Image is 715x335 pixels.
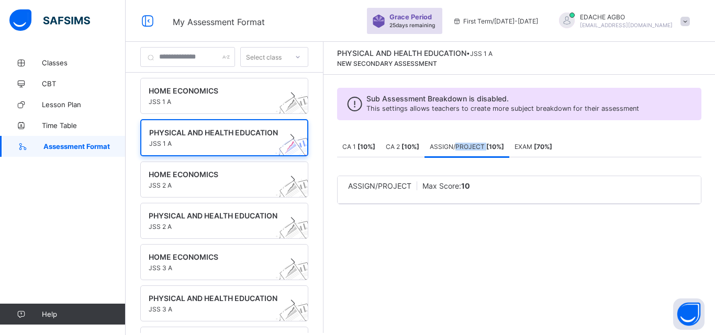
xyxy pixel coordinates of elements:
span: Help [42,310,125,318]
span: CA 2 [386,143,419,151]
span: PHYSICAL AND HEALTH EDUCATION [149,211,280,220]
div: EDACHEAGBO [549,13,695,30]
span: JSS 1 A [470,50,493,57]
span: Time Table [42,121,126,130]
span: JSS 3 A [149,305,280,313]
span: JSS 2 A [149,181,280,189]
img: sticker-purple.71386a28dfed39d6af7621340158ba97.svg [372,15,385,28]
b: [ 10 %] [401,143,419,151]
span: session/term information [453,17,538,25]
b: [ 10 %] [486,143,504,151]
b: 10 [461,181,470,190]
img: safsims [9,9,90,31]
span: CBT [42,79,126,88]
span: HOME ECONOMICS [149,86,280,95]
div: • [337,49,493,57]
span: 25 days remaining [389,22,435,28]
span: CA 1 [342,143,375,151]
span: JSS 2 A [149,223,280,230]
span: JSS 3 A [149,264,280,272]
button: Open asap [673,298,705,330]
span: EXAM [515,143,552,151]
b: [ 70 %] [534,143,552,151]
span: Grace Period [389,13,432,21]
span: [EMAIL_ADDRESS][DOMAIN_NAME] [580,22,673,28]
span: HOME ECONOMICS [149,170,280,179]
span: Classes [42,59,126,67]
span: HOME ECONOMICS [149,252,280,261]
b: [ 10 %] [357,143,375,151]
span: JSS 1 A [149,98,280,106]
span: PHYSICAL AND HEALTH EDUCATION [149,128,280,137]
span: ASSIGN/PROJECT [348,181,411,190]
div: Select class [246,47,282,67]
span: NEW SECONDARY ASSESSMENT [337,60,437,67]
span: This settings allows teachers to create more subject breakdown for their assessment [366,105,639,112]
span: Max Score: [422,181,470,190]
span: EDACHE AGBO [580,13,673,21]
span: Lesson Plan [42,100,126,109]
span: Assessment Format [43,142,126,151]
span: My Assessment Format [173,17,265,27]
span: PHYSICAL AND HEALTH EDUCATION [149,294,280,303]
span: PHYSICAL AND HEALTH EDUCATION [337,49,466,57]
span: JSS 1 A [149,140,280,147]
span: Sub Assessment Breakdown is disabled. [366,94,639,103]
span: ASSIGN/PROJECT [430,143,504,151]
